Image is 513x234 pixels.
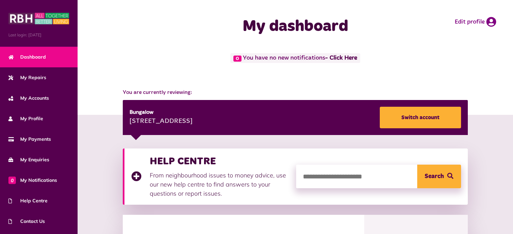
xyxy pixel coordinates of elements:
div: Bungalow [130,108,193,116]
span: My Enquiries [8,156,49,163]
span: Search [425,165,444,188]
p: From neighbourhood issues to money advice, use our new help centre to find answers to your questi... [150,171,289,198]
span: 0 [233,56,241,62]
a: - Click Here [325,55,357,61]
span: My Payments [8,136,51,143]
div: [STREET_ADDRESS] [130,116,193,127]
span: You are currently reviewing: [123,89,467,97]
span: Last login: [DATE] [8,32,69,38]
span: My Notifications [8,177,57,184]
span: My Profile [8,115,43,122]
span: Dashboard [8,54,46,61]
h3: HELP CENTRE [150,155,289,167]
h1: My dashboard [193,17,398,36]
span: Contact Us [8,218,45,225]
a: Edit profile [455,17,496,27]
a: Switch account [380,107,461,128]
span: 0 [8,176,16,184]
span: My Repairs [8,74,46,81]
span: Help Centre [8,197,48,204]
button: Search [417,165,461,188]
span: You have no new notifications [230,53,360,63]
img: MyRBH [8,12,69,25]
span: My Accounts [8,95,49,102]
